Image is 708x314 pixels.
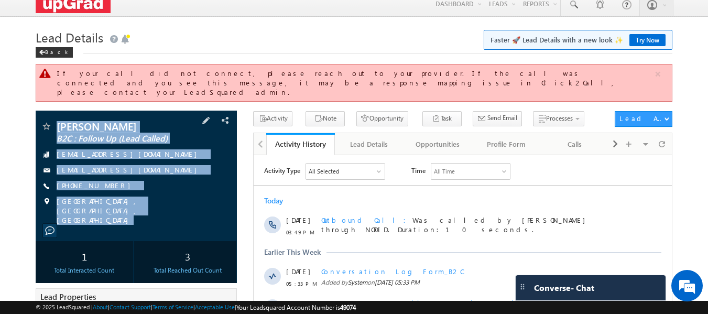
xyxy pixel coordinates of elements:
[32,206,56,215] span: [DATE]
[32,187,64,196] span: 05:32 PM
[52,8,131,24] div: All Selected
[68,175,327,193] span: Did not answer a call by [PERSON_NAME] through NODID.
[40,291,96,302] span: Lead Properties
[68,60,159,69] span: Outbound Call
[32,124,64,133] span: 05:33 PM
[68,143,374,162] span: modified by
[473,111,522,126] button: Send Email
[487,113,517,123] span: Send Email
[93,304,108,310] a: About
[629,34,666,46] a: Try Now
[32,143,56,153] span: [DATE]
[32,242,56,251] span: [DATE]
[236,304,356,311] span: Your Leadsquared Account Number is
[32,254,64,273] span: 08:05 PM
[68,277,159,286] span: Outbound Call
[55,55,176,69] div: Chat with us now
[68,277,327,296] span: Did not answer a call by [PERSON_NAME] through NODID.
[84,251,122,260] strong: System
[68,217,374,226] span: Added by on
[533,111,584,126] button: Processes
[32,112,56,121] span: [DATE]
[121,123,166,131] span: [DATE] 05:33 PM
[68,206,209,215] span: Conversation Log Form_B2C
[356,111,408,126] button: Opportunity
[94,123,114,131] span: System
[36,29,103,46] span: Lead Details
[32,60,56,70] span: [DATE]
[422,111,462,126] button: Task
[55,12,85,21] div: All Selected
[68,242,281,251] span: Master's In Machine Learning and AI
[18,55,44,69] img: d_60004797649_company_0_60004797649
[68,112,209,121] span: Conversation Log Form_B2C
[121,218,166,225] span: [DATE] 08:05 PM
[180,12,201,21] div: All Time
[38,266,130,275] div: Total Interacted Count
[491,35,666,45] span: Faster 🚀 Lead Details with a new look ✨
[141,266,234,275] div: Total Reached Out Count
[340,304,356,311] span: 49074
[14,97,191,233] textarea: Type your message and hit 'Enter'
[57,181,136,190] a: [PHONE_NUMBER]
[36,302,356,312] span: © 2025 LeadSquared | | | | |
[68,242,374,261] span: modified by
[10,8,47,24] span: Activity Type
[172,5,197,30] div: Minimize live chat window
[32,175,56,184] span: [DATE]
[68,143,281,152] span: Master's In Machine Learning and AI
[143,242,190,256] em: Start Chat
[57,69,654,97] div: If your call did not connect, please reach out to your provider. If the call was connected and yo...
[68,175,159,183] span: Outbound Call
[481,138,531,150] div: Profile Form
[306,111,345,126] button: Note
[141,246,234,266] div: 3
[615,111,672,127] button: Lead Actions
[32,277,56,287] span: [DATE]
[10,41,45,50] div: Today
[546,114,573,122] span: Processes
[158,8,172,24] span: Time
[57,149,202,160] span: [EMAIL_ADDRESS][DOMAIN_NAME]
[57,134,181,144] span: B2C : Follow Up (Lead Called)
[36,47,78,56] a: Back
[195,304,235,310] a: Acceptable Use
[84,153,122,161] strong: System
[343,138,394,150] div: Lead Details
[32,218,64,237] span: 08:05 PM
[36,47,73,58] div: Back
[549,138,600,150] div: Calls
[57,165,202,174] a: [EMAIL_ADDRESS][DOMAIN_NAME]
[412,138,463,150] div: Opportunities
[619,114,664,123] div: Lead Actions
[253,111,292,126] button: Activity
[274,139,327,149] div: Activity History
[32,72,64,82] span: 03:49 PM
[472,133,541,155] a: Profile Form
[518,283,527,291] img: carter-drag
[38,246,130,266] div: 1
[10,92,67,102] div: Earlier This Week
[68,123,374,132] span: Added by on
[266,133,335,155] a: Activity History
[57,121,181,132] span: [PERSON_NAME]
[68,60,337,79] span: Was called by [PERSON_NAME] through NODID. Duration:10 seconds.
[32,289,64,299] span: 08:04 PM
[404,133,472,155] a: Opportunities
[534,283,594,293] span: Converse - Chat
[110,304,151,310] a: Contact Support
[335,133,404,155] a: Lead Details
[32,155,64,165] span: 05:33 PM
[541,133,609,155] a: Calls
[153,304,193,310] a: Terms of Service
[94,218,114,225] span: System
[57,197,219,225] span: [GEOGRAPHIC_DATA], [GEOGRAPHIC_DATA], [GEOGRAPHIC_DATA]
